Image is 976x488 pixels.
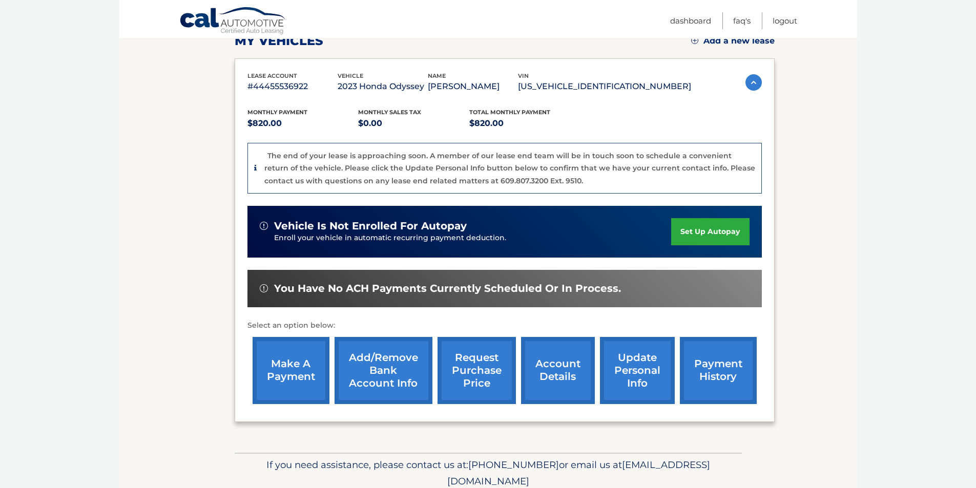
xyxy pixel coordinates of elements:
[235,33,323,49] h2: my vehicles
[358,116,469,131] p: $0.00
[338,79,428,94] p: 2023 Honda Odyssey
[338,72,363,79] span: vehicle
[518,79,691,94] p: [US_VEHICLE_IDENTIFICATION_NUMBER]
[745,74,762,91] img: accordion-active.svg
[680,337,757,404] a: payment history
[247,109,307,116] span: Monthly Payment
[335,337,432,404] a: Add/Remove bank account info
[428,72,446,79] span: name
[247,320,762,332] p: Select an option below:
[600,337,675,404] a: update personal info
[274,232,672,244] p: Enroll your vehicle in automatic recurring payment deduction.
[468,459,559,471] span: [PHONE_NUMBER]
[264,151,755,185] p: The end of your lease is approaching soon. A member of our lease end team will be in touch soon t...
[260,222,268,230] img: alert-white.svg
[773,12,797,29] a: Logout
[521,337,595,404] a: account details
[671,218,749,245] a: set up autopay
[247,116,359,131] p: $820.00
[670,12,711,29] a: Dashboard
[733,12,751,29] a: FAQ's
[428,79,518,94] p: [PERSON_NAME]
[518,72,529,79] span: vin
[247,79,338,94] p: #44455536922
[691,36,775,46] a: Add a new lease
[253,337,329,404] a: make a payment
[358,109,421,116] span: Monthly sales Tax
[274,220,467,232] span: vehicle is not enrolled for autopay
[260,284,268,292] img: alert-white.svg
[247,72,297,79] span: lease account
[438,337,516,404] a: request purchase price
[691,37,698,44] img: add.svg
[274,282,621,295] span: You have no ACH payments currently scheduled or in process.
[179,7,287,36] a: Cal Automotive
[469,109,550,116] span: Total Monthly Payment
[469,116,580,131] p: $820.00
